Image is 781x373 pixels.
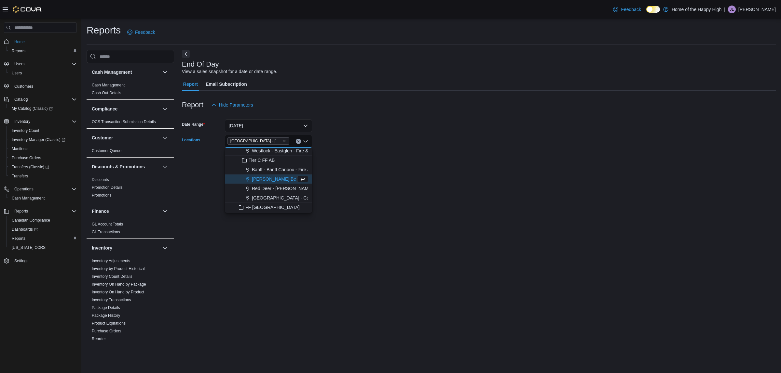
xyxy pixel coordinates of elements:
[92,274,132,279] span: Inventory Count Details
[87,24,121,37] h1: Reports
[9,105,55,112] a: My Catalog (Classic)
[7,234,79,243] button: Reports
[92,208,160,214] button: Finance
[92,177,109,182] span: Discounts
[738,6,776,13] p: [PERSON_NAME]
[225,119,312,132] button: [DATE]
[9,244,48,251] a: [US_STATE] CCRS
[646,6,660,13] input: Dark Mode
[92,106,117,112] h3: Compliance
[9,225,40,233] a: Dashboards
[9,163,77,171] span: Transfers (Classic)
[92,69,132,75] h3: Cash Management
[12,257,77,265] span: Settings
[87,147,174,157] div: Customer
[12,155,41,161] span: Purchase Orders
[12,82,77,90] span: Customers
[87,176,174,202] div: Discounts & Promotions
[724,6,725,13] p: |
[219,102,253,108] span: Hide Parameters
[9,127,77,135] span: Inventory Count
[182,60,219,68] h3: End Of Day
[92,120,156,124] a: OCS Transaction Submission Details
[12,118,77,125] span: Inventory
[7,104,79,113] a: My Catalog (Classic)
[1,256,79,265] button: Settings
[225,203,312,212] button: FF [GEOGRAPHIC_DATA]
[92,305,120,310] span: Package Details
[9,145,77,153] span: Manifests
[1,117,79,126] button: Inventory
[92,163,160,170] button: Discounts & Promotions
[9,194,77,202] span: Cash Management
[182,101,203,109] h3: Report
[9,69,24,77] a: Users
[7,69,79,78] button: Users
[92,230,120,234] a: GL Transactions
[12,106,53,111] span: My Catalog (Classic)
[9,154,77,162] span: Purchase Orders
[12,164,49,170] span: Transfers (Classic)
[7,144,79,153] button: Manifests
[12,207,31,215] button: Reports
[161,163,169,171] button: Discounts & Promotions
[182,68,277,75] div: View a sales snapshot for a date or date range.
[12,257,31,265] a: Settings
[9,154,44,162] a: Purchase Orders
[161,207,169,215] button: Finance
[92,135,113,141] h3: Customer
[87,257,174,353] div: Inventory
[92,135,160,141] button: Customer
[12,185,77,193] span: Operations
[1,59,79,69] button: Users
[12,96,77,103] span: Catalog
[252,176,346,182] span: [PERSON_NAME] Benchlands - Fire & Flower
[92,83,125,88] span: Cash Management
[9,244,77,251] span: Washington CCRS
[621,6,641,13] span: Feedback
[1,207,79,216] button: Reports
[9,105,77,112] span: My Catalog (Classic)
[92,337,106,341] a: Reorder
[92,313,120,318] span: Package History
[9,216,77,224] span: Canadian Compliance
[9,136,77,144] span: Inventory Manager (Classic)
[7,162,79,172] a: Transfers (Classic)
[12,60,77,68] span: Users
[225,146,312,156] button: Westlock - Eastglen - Fire & Flower
[230,138,281,144] span: [GEOGRAPHIC_DATA] - [GEOGRAPHIC_DATA] - Fire & Flower
[9,172,77,180] span: Transfers
[303,139,308,144] button: Close list of options
[12,71,22,76] span: Users
[282,139,286,143] button: Remove Edmonton - Clareview - Fire & Flower from selection in this group
[12,236,25,241] span: Reports
[12,128,39,133] span: Inventory Count
[14,61,24,67] span: Users
[9,216,53,224] a: Canadian Compliance
[14,84,33,89] span: Customers
[92,298,131,302] a: Inventory Transactions
[225,174,312,184] button: [PERSON_NAME] Benchlands - Fire & Flower
[7,194,79,203] button: Cash Management
[12,218,50,223] span: Canadian Compliance
[7,225,79,234] a: Dashboards
[87,81,174,99] div: Cash Management
[7,216,79,225] button: Canadian Compliance
[12,37,77,45] span: Home
[249,157,275,163] span: Tier C FF AB
[92,185,123,190] span: Promotion Details
[161,244,169,252] button: Inventory
[92,305,120,310] a: Package Details
[252,195,360,201] span: [GEOGRAPHIC_DATA] - Cornerstone - Fire & Flower
[92,245,112,251] h3: Inventory
[92,222,123,226] a: GL Account Totals
[12,227,38,232] span: Dashboards
[9,194,47,202] a: Cash Management
[92,289,144,295] span: Inventory On Hand by Product
[92,193,112,198] a: Promotions
[9,235,77,242] span: Reports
